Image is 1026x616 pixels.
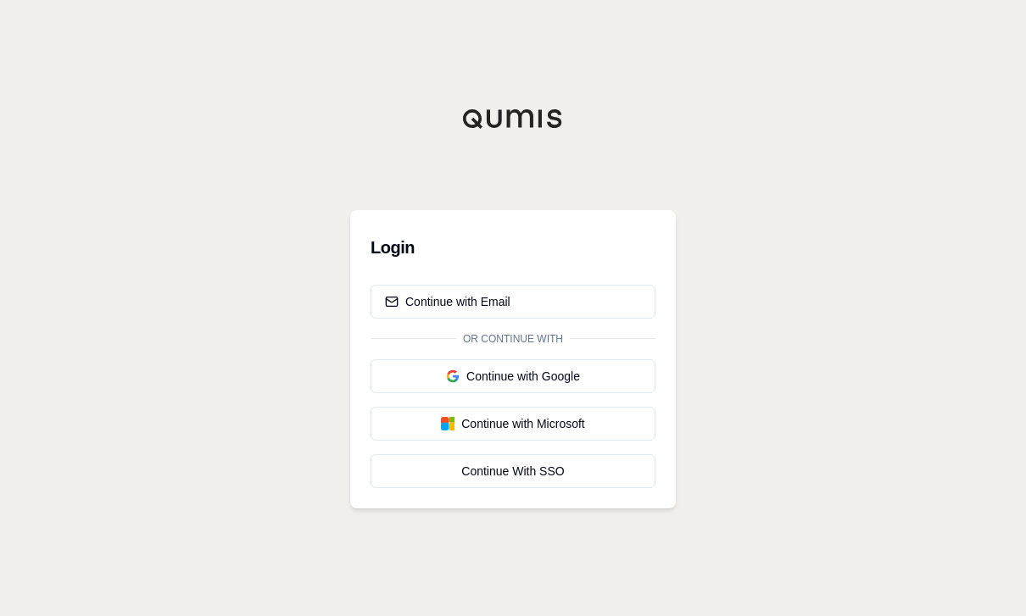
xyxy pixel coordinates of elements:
[462,108,564,129] img: Qumis
[456,332,570,346] span: Or continue with
[371,285,655,319] button: Continue with Email
[371,230,655,264] h3: Login
[385,368,641,385] div: Continue with Google
[371,454,655,488] a: Continue With SSO
[385,415,641,432] div: Continue with Microsoft
[385,293,510,310] div: Continue with Email
[385,463,641,480] div: Continue With SSO
[371,407,655,441] button: Continue with Microsoft
[371,359,655,393] button: Continue with Google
